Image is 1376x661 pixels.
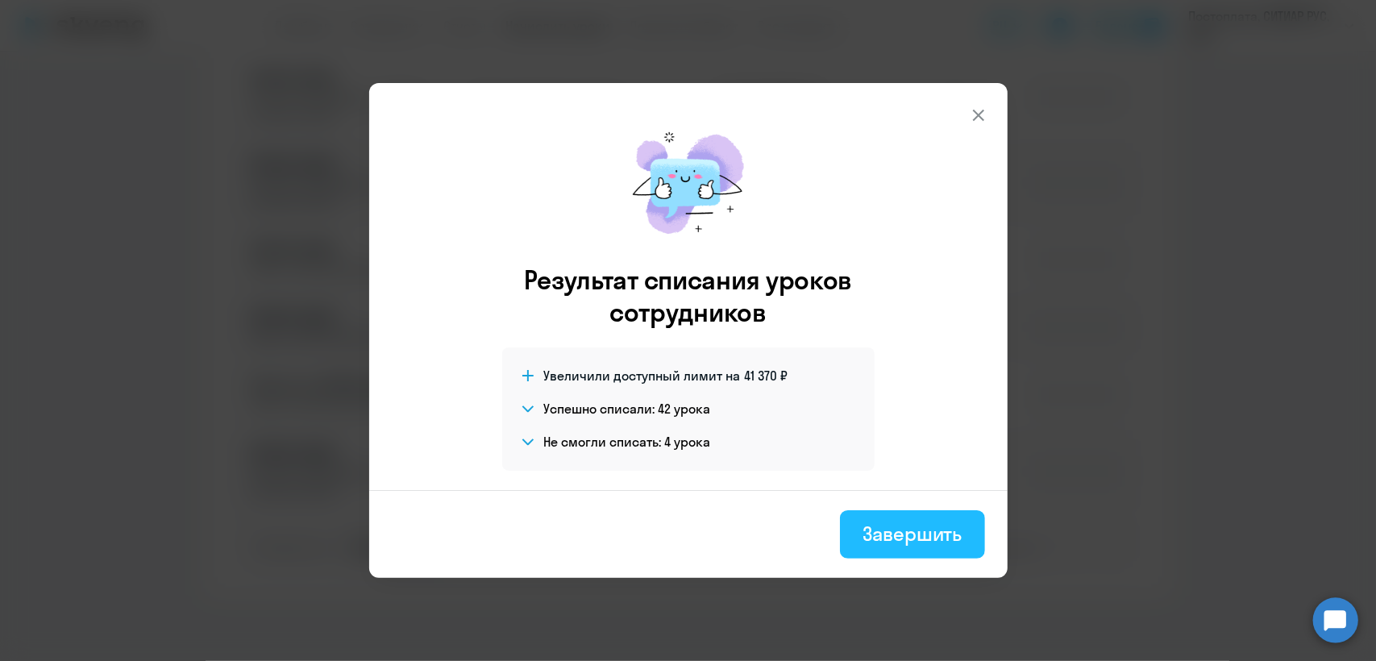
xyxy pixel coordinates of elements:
[745,367,788,385] span: 41 370 ₽
[544,367,741,385] span: Увеличили доступный лимит на
[616,115,761,251] img: mirage-message.png
[544,400,711,418] h4: Успешно списали: 42 урока
[840,510,984,559] button: Завершить
[502,264,875,328] h3: Результат списания уроков сотрудников
[544,433,711,451] h4: Не смогли списать: 4 урока
[863,521,962,547] div: Завершить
